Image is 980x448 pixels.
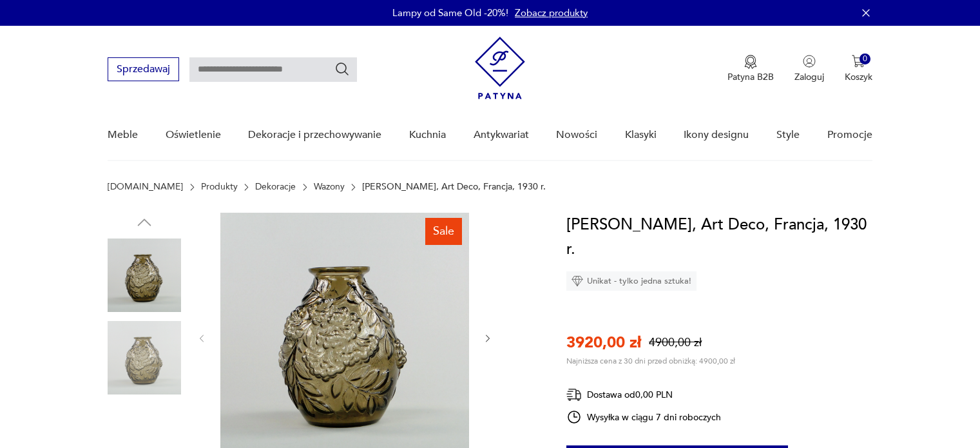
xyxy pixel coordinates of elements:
[108,110,138,160] a: Meble
[827,110,872,160] a: Promocje
[409,110,446,160] a: Kuchnia
[744,55,757,69] img: Ikona medalu
[776,110,800,160] a: Style
[108,182,183,192] a: [DOMAIN_NAME]
[108,66,179,75] a: Sprzedawaj
[474,110,529,160] a: Antykwariat
[248,110,381,160] a: Dekoracje i przechowywanie
[845,55,872,83] button: 0Koszyk
[794,71,824,83] p: Zaloguj
[684,110,749,160] a: Ikony designu
[572,275,583,287] img: Ikona diamentu
[556,110,597,160] a: Nowości
[334,61,350,77] button: Szukaj
[566,409,721,425] div: Wysyłka w ciągu 7 dni roboczych
[727,71,774,83] p: Patyna B2B
[108,321,181,394] img: Zdjęcie produktu Wazon, E. Sabino, Art Deco, Francja, 1930 r.
[727,55,774,83] button: Patyna B2B
[566,213,872,262] h1: [PERSON_NAME], Art Deco, Francja, 1930 r.
[255,182,296,192] a: Dekoracje
[794,55,824,83] button: Zaloguj
[108,239,181,312] img: Zdjęcie produktu Wazon, E. Sabino, Art Deco, Francja, 1930 r.
[515,6,588,19] a: Zobacz produkty
[852,55,865,68] img: Ikona koszyka
[392,6,508,19] p: Lampy od Same Old -20%!
[649,335,702,351] p: 4900,00 zł
[566,387,721,403] div: Dostawa od 0,00 PLN
[727,55,774,83] a: Ikona medaluPatyna B2B
[108,57,179,81] button: Sprzedawaj
[314,182,345,192] a: Wazony
[860,54,870,64] div: 0
[425,218,462,245] div: Sale
[845,71,872,83] p: Koszyk
[566,387,582,403] img: Ikona dostawy
[566,271,697,291] div: Unikat - tylko jedna sztuka!
[566,332,641,353] p: 3920,00 zł
[475,37,525,99] img: Patyna - sklep z meblami i dekoracjami vintage
[803,55,816,68] img: Ikonka użytkownika
[201,182,238,192] a: Produkty
[166,110,221,160] a: Oświetlenie
[625,110,657,160] a: Klasyki
[566,356,735,366] p: Najniższa cena z 30 dni przed obniżką: 4900,00 zł
[362,182,546,192] p: [PERSON_NAME], Art Deco, Francja, 1930 r.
